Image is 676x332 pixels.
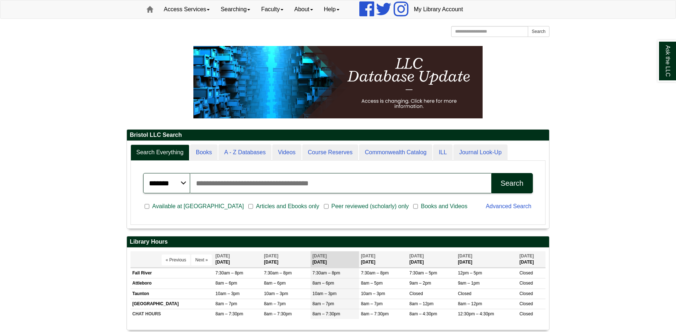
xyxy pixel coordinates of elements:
[519,270,533,276] span: Closed
[262,251,311,268] th: [DATE]
[190,144,218,161] a: Books
[131,278,214,289] td: Attleboro
[410,291,423,296] span: Closed
[361,311,389,316] span: 8am – 7:30pm
[264,301,286,306] span: 8am – 7pm
[215,311,243,316] span: 8am – 7:30pm
[312,301,334,306] span: 8am – 7pm
[359,144,432,161] a: Commonwealth Catalog
[289,0,318,18] a: About
[410,301,434,306] span: 8am – 12pm
[131,268,214,278] td: Fall River
[458,253,472,259] span: [DATE]
[131,309,214,319] td: CHAT HOURS
[248,203,253,210] input: Articles and Ebooks only
[215,281,237,286] span: 8am – 6pm
[456,251,518,268] th: [DATE]
[312,281,334,286] span: 8am – 6pm
[162,255,190,265] button: « Previous
[361,253,375,259] span: [DATE]
[312,311,340,316] span: 8am – 7:30pm
[264,281,286,286] span: 8am – 6pm
[413,203,418,210] input: Books and Videos
[312,270,340,276] span: 7:30am – 8pm
[458,301,482,306] span: 8am – 12pm
[453,144,507,161] a: Journal Look-Up
[131,144,189,161] a: Search Everything
[312,253,327,259] span: [DATE]
[215,253,230,259] span: [DATE]
[518,251,545,268] th: [DATE]
[410,253,424,259] span: [DATE]
[215,0,256,18] a: Searching
[145,203,149,210] input: Available at [GEOGRAPHIC_DATA]
[264,253,278,259] span: [DATE]
[519,301,533,306] span: Closed
[361,301,382,306] span: 8am – 7pm
[215,301,237,306] span: 8am – 7pm
[519,253,534,259] span: [DATE]
[256,0,289,18] a: Faculty
[433,144,453,161] a: ILL
[501,179,523,188] div: Search
[324,203,329,210] input: Peer reviewed (scholarly) only
[410,281,431,286] span: 9am – 2pm
[312,291,337,296] span: 10am – 3pm
[361,291,385,296] span: 10am – 3pm
[359,251,407,268] th: [DATE]
[302,144,359,161] a: Course Reserves
[214,251,262,268] th: [DATE]
[318,0,345,18] a: Help
[410,311,437,316] span: 8am – 4:30pm
[486,203,531,209] a: Advanced Search
[127,130,549,141] h2: Bristol LLC Search
[519,281,533,286] span: Closed
[408,251,456,268] th: [DATE]
[131,289,214,299] td: Taunton
[458,311,494,316] span: 12:30pm – 4:30pm
[158,0,215,18] a: Access Services
[519,311,533,316] span: Closed
[458,270,482,276] span: 12pm – 5pm
[408,0,469,18] a: My Library Account
[519,291,533,296] span: Closed
[264,270,292,276] span: 7:30am – 8pm
[264,311,292,316] span: 8am – 7:30pm
[410,270,437,276] span: 7:30am – 5pm
[215,291,240,296] span: 10am – 3pm
[458,291,471,296] span: Closed
[127,236,549,248] h2: Library Hours
[149,202,247,211] span: Available at [GEOGRAPHIC_DATA]
[218,144,271,161] a: A - Z Databases
[418,202,470,211] span: Books and Videos
[272,144,301,161] a: Videos
[491,173,533,193] button: Search
[131,299,214,309] td: [GEOGRAPHIC_DATA]
[361,270,389,276] span: 7:30am – 8pm
[193,46,483,118] img: HTML tutorial
[458,281,480,286] span: 9am – 1pm
[329,202,412,211] span: Peer reviewed (scholarly) only
[253,202,322,211] span: Articles and Ebooks only
[361,281,382,286] span: 8am – 5pm
[311,251,359,268] th: [DATE]
[264,291,288,296] span: 10am – 3pm
[215,270,243,276] span: 7:30am – 8pm
[528,26,549,37] button: Search
[191,255,212,265] button: Next »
